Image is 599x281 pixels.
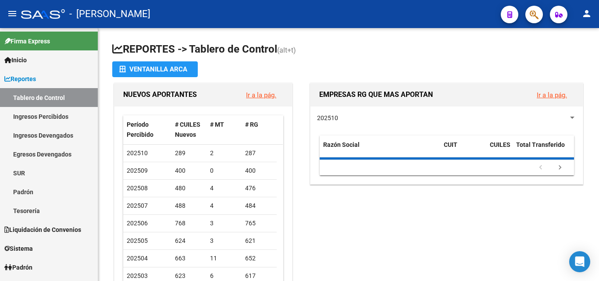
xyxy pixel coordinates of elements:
[210,201,238,211] div: 4
[4,36,50,46] span: Firma Express
[7,8,18,19] mat-icon: menu
[175,148,203,158] div: 289
[210,218,238,228] div: 3
[175,183,203,193] div: 480
[127,149,148,157] span: 202510
[245,271,273,281] div: 617
[123,90,197,99] span: NUEVOS APORTANTES
[4,225,81,235] span: Liquidación de Convenios
[210,166,238,176] div: 0
[69,4,150,24] span: - [PERSON_NAME]
[4,263,32,272] span: Padrón
[210,148,238,158] div: 2
[171,115,207,144] datatable-header-cell: # CUILES Nuevos
[112,42,585,57] h1: REPORTES -> Tablero de Control
[245,201,273,211] div: 484
[513,135,574,164] datatable-header-cell: Total Transferido
[532,163,549,173] a: go to previous page
[245,166,273,176] div: 400
[175,121,200,138] span: # CUILES Nuevos
[175,253,203,263] div: 663
[4,55,27,65] span: Inicio
[175,236,203,246] div: 624
[277,46,296,54] span: (alt+t)
[319,90,433,99] span: EMPRESAS RG QUE MAS APORTAN
[112,61,198,77] button: Ventanilla ARCA
[127,202,148,209] span: 202507
[175,166,203,176] div: 400
[440,135,486,164] datatable-header-cell: CUIT
[4,244,33,253] span: Sistema
[127,121,153,138] span: Período Percibido
[569,251,590,272] div: Open Intercom Messenger
[516,141,565,148] span: Total Transferido
[175,201,203,211] div: 488
[127,185,148,192] span: 202508
[127,220,148,227] span: 202506
[239,87,283,103] button: Ir a la pág.
[210,253,238,263] div: 11
[317,114,338,121] span: 202510
[127,272,148,279] span: 202503
[175,218,203,228] div: 768
[175,271,203,281] div: 623
[123,115,171,144] datatable-header-cell: Período Percibido
[245,253,273,263] div: 652
[210,236,238,246] div: 3
[245,236,273,246] div: 621
[530,87,574,103] button: Ir a la pág.
[127,255,148,262] span: 202504
[245,218,273,228] div: 765
[127,237,148,244] span: 202505
[210,183,238,193] div: 4
[119,61,191,77] div: Ventanilla ARCA
[210,271,238,281] div: 6
[323,141,360,148] span: Razón Social
[246,91,276,99] a: Ir a la pág.
[537,91,567,99] a: Ir a la pág.
[486,135,513,164] datatable-header-cell: CUILES
[127,167,148,174] span: 202509
[552,163,568,173] a: go to next page
[4,74,36,84] span: Reportes
[245,148,273,158] div: 287
[210,121,224,128] span: # MT
[242,115,277,144] datatable-header-cell: # RG
[581,8,592,19] mat-icon: person
[245,183,273,193] div: 476
[490,141,510,148] span: CUILES
[320,135,440,164] datatable-header-cell: Razón Social
[444,141,457,148] span: CUIT
[245,121,258,128] span: # RG
[207,115,242,144] datatable-header-cell: # MT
